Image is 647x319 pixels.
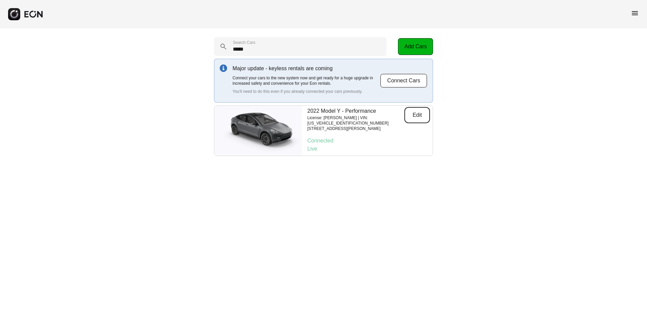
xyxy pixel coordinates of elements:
[214,109,302,153] img: car
[404,107,430,123] button: Edit
[307,126,404,131] p: [STREET_ADDRESS][PERSON_NAME]
[233,64,380,73] p: Major update - keyless rentals are coming
[233,89,380,94] p: You'll need to do this even if you already connected your cars previously.
[398,38,433,55] button: Add Cars
[380,74,427,88] button: Connect Cars
[220,64,227,72] img: info
[307,145,430,153] p: Live
[233,75,380,86] p: Connect your cars to the new system now and get ready for a huge upgrade in increased safety and ...
[233,40,255,45] label: Search Cars
[307,115,404,126] p: License: [PERSON_NAME] | VIN: [US_VEHICLE_IDENTIFICATION_NUMBER]
[631,9,639,17] span: menu
[307,107,404,115] p: 2022 Model Y - Performance
[307,137,430,145] p: Connected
